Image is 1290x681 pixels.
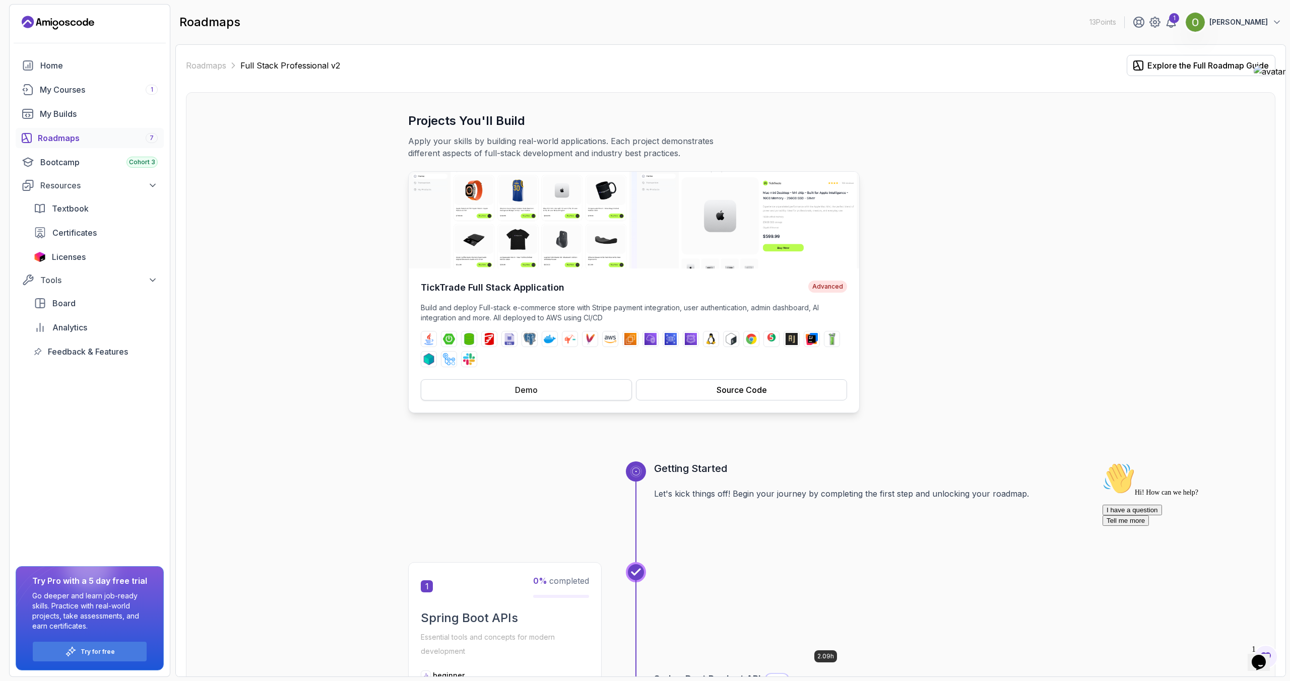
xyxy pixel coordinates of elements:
[808,281,847,293] span: Advanced
[443,333,455,345] img: spring-boot logo
[4,4,36,36] img: :wave:
[28,223,164,243] a: certificates
[644,333,657,345] img: vpc logo
[463,353,475,365] img: slack logo
[38,132,158,144] div: Roadmaps
[665,333,677,345] img: rds logo
[421,610,589,626] h2: Spring Boot APIs
[40,59,158,72] div: Home
[40,108,158,120] div: My Builds
[421,379,632,400] button: Demo
[16,128,164,148] a: roadmaps
[421,281,564,295] h4: TickTrade Full Stack Application
[584,333,596,345] img: maven logo
[28,293,164,313] a: board
[765,333,778,345] img: junit logo
[421,630,589,658] p: Essential tools and concepts for modern development
[654,461,1053,475] h3: Getting Started
[421,580,433,592] span: 1
[40,84,158,96] div: My Courses
[32,641,147,662] button: Try for free
[4,46,63,57] button: I have a question
[826,333,838,345] img: mockito logo
[423,333,435,345] img: java logo
[745,333,757,345] img: chrome logo
[52,202,89,215] span: Textbook
[151,86,153,94] span: 1
[28,342,164,362] a: feedback
[786,333,798,345] img: assertj logo
[409,172,859,268] img: TickTrade Full Stack Application
[1127,55,1275,76] button: Explore the Full Roadmap Guide
[1169,13,1179,23] div: 1
[28,198,164,219] a: textbook
[52,321,87,333] span: Analytics
[533,576,589,586] span: completed
[685,333,697,345] img: route53 logo
[483,333,495,345] img: flyway logo
[1147,59,1269,72] div: Explore the Full Roadmap Guide
[533,576,547,586] span: 0 %
[1089,17,1116,27] p: 13 Points
[1165,16,1177,28] a: 1
[624,333,636,345] img: ec2 logo
[655,563,843,668] img: Spring Boot Product API card
[1185,12,1282,32] button: user profile image[PERSON_NAME]
[16,80,164,100] a: courses
[503,333,515,345] img: sql logo
[1186,13,1205,32] img: user profile image
[806,333,818,345] img: intellij logo
[179,14,240,30] h2: roadmaps
[725,333,737,345] img: bash logo
[515,384,538,396] div: Demo
[421,303,847,323] p: Build and deploy Full-stack e-commerce store with Stripe payment integration, user authentication...
[40,156,158,168] div: Bootcamp
[81,648,115,656] a: Try for free
[817,652,834,660] p: 2.09h
[408,113,1053,129] h3: Projects You'll Build
[4,57,50,67] button: Tell me more
[408,135,747,159] p: Apply your skills by building real-world applications. Each project demonstrates different aspect...
[16,176,164,194] button: Resources
[433,670,465,680] p: beginner
[463,333,475,345] img: spring-data-jpa logo
[524,333,536,345] img: postgres logo
[40,179,158,191] div: Resources
[544,333,556,345] img: docker logo
[240,59,340,72] p: Full Stack Professional v2
[48,346,128,358] span: Feedback & Features
[16,271,164,289] button: Tools
[22,15,94,31] a: Landing page
[4,30,100,38] span: Hi! How can we help?
[636,379,847,400] button: Source Code
[443,353,455,365] img: github-actions logo
[1209,17,1268,27] p: [PERSON_NAME]
[52,297,76,309] span: Board
[129,158,155,166] span: Cohort 3
[16,55,164,76] a: home
[34,252,46,262] img: jetbrains icon
[717,384,767,396] div: Source Code
[4,4,185,67] div: 👋Hi! How can we help?I have a questionTell me more
[40,274,158,286] div: Tools
[52,251,86,263] span: Licenses
[16,152,164,172] a: bootcamp
[1254,65,1286,78] img: avatar
[604,333,616,345] img: aws logo
[564,333,576,345] img: jib logo
[28,247,164,267] a: licenses
[423,353,435,365] img: testcontainers logo
[705,333,717,345] img: linux logo
[1248,641,1280,671] iframe: chat widget
[186,59,226,72] a: Roadmaps
[52,227,97,239] span: Certificates
[16,104,164,124] a: builds
[654,488,1053,500] p: Let's kick things off! Begin your journey by completing the first step and unlocking your roadmap.
[150,134,154,142] span: 7
[32,591,147,631] p: Go deeper and learn job-ready skills. Practice with real-world projects, take assessments, and ea...
[1099,458,1280,636] iframe: chat widget
[28,317,164,337] a: analytics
